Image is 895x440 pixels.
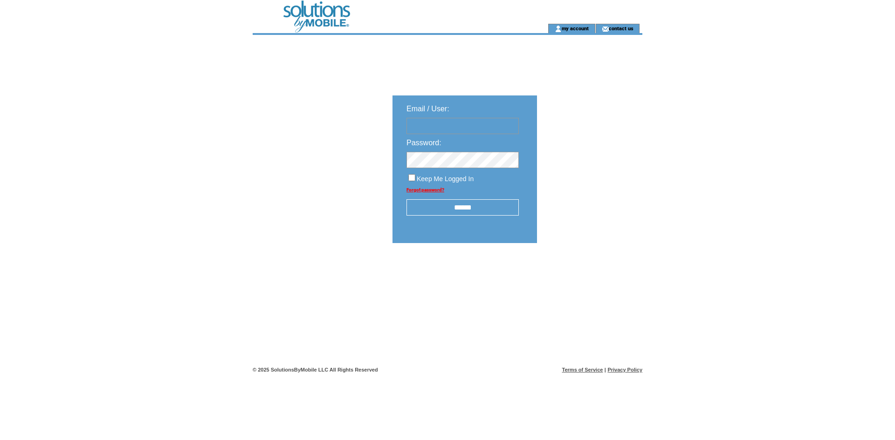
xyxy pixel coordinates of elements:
[406,139,441,147] span: Password:
[562,367,603,372] a: Terms of Service
[555,25,562,33] img: account_icon.gif;jsessionid=8DA755FDD4BC92065843928A9D86E710
[602,25,609,33] img: contact_us_icon.gif;jsessionid=8DA755FDD4BC92065843928A9D86E710
[609,25,633,31] a: contact us
[406,105,449,113] span: Email / User:
[607,367,642,372] a: Privacy Policy
[253,367,378,372] span: © 2025 SolutionsByMobile LLC All Rights Reserved
[417,175,474,183] span: Keep Me Logged In
[605,367,606,372] span: |
[406,187,444,192] a: Forgot password?
[564,266,611,278] img: transparent.png;jsessionid=8DA755FDD4BC92065843928A9D86E710
[562,25,589,31] a: my account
